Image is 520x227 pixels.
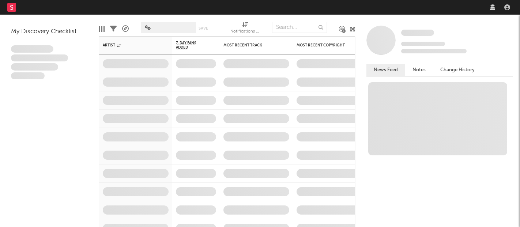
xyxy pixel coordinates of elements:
[110,18,117,39] div: Filters
[11,27,88,36] div: My Discovery Checklist
[103,43,158,48] div: Artist
[401,29,434,37] a: Some Artist
[401,42,445,46] span: Tracking Since: [DATE]
[223,43,278,48] div: Most Recent Track
[272,22,327,33] input: Search...
[433,64,482,76] button: Change History
[405,64,433,76] button: Notes
[11,63,58,71] span: Praesent ac interdum
[11,45,53,53] span: Lorem ipsum dolor
[297,43,351,48] div: Most Recent Copyright
[176,41,205,50] span: 7-Day Fans Added
[230,27,260,36] div: Notifications (Artist)
[366,64,405,76] button: News Feed
[11,72,45,80] span: Aliquam viverra
[230,18,260,39] div: Notifications (Artist)
[11,54,68,62] span: Integer aliquet in purus et
[99,18,105,39] div: Edit Columns
[199,26,208,30] button: Save
[401,30,434,36] span: Some Artist
[401,49,467,53] span: 0 fans last week
[122,18,129,39] div: A&R Pipeline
